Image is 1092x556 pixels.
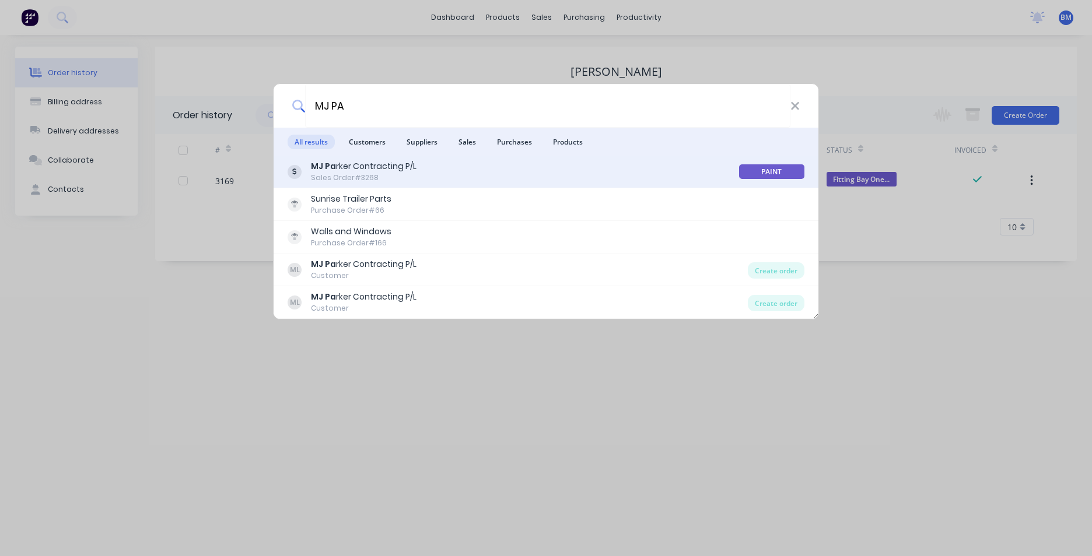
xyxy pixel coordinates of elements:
div: Purchase Order #166 [311,238,391,248]
b: MJ Pa [311,258,336,270]
div: rker Contracting P/L [311,291,416,303]
div: rker Contracting P/L [311,258,416,270]
span: Sales [452,135,483,149]
input: Start typing a customer or supplier name to create a new order... [305,84,790,128]
span: Customers [342,135,393,149]
b: MJ Pa [311,160,336,172]
span: Products [546,135,590,149]
div: ML [288,295,302,309]
div: Create order [748,262,804,279]
div: Sales Order #3268 [311,173,416,183]
span: Purchases [490,135,539,149]
div: ML [288,263,302,277]
div: Sunrise Trailer Parts [311,193,391,205]
div: Create order [748,295,804,311]
b: MJ Pa [311,291,336,302]
div: Billed [739,197,804,212]
span: Suppliers [400,135,444,149]
div: Customer [311,303,416,314]
div: rker Contracting P/L [311,160,416,173]
div: Billed [739,230,804,244]
span: All results [288,135,335,149]
div: Customer [311,270,416,281]
div: PAINT [739,164,804,179]
div: Purchase Order #66 [311,205,391,216]
div: Walls and Windows [311,226,391,238]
